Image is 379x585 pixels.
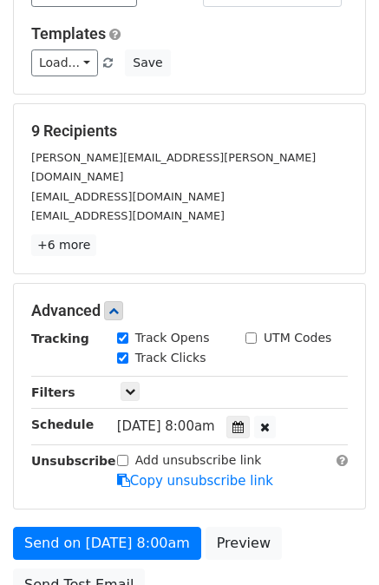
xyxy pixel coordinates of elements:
[31,24,106,43] a: Templates
[31,49,98,76] a: Load...
[206,527,282,560] a: Preview
[31,209,225,222] small: [EMAIL_ADDRESS][DOMAIN_NAME]
[31,151,316,184] small: [PERSON_NAME][EMAIL_ADDRESS][PERSON_NAME][DOMAIN_NAME]
[135,329,210,347] label: Track Opens
[31,332,89,345] strong: Tracking
[135,451,262,470] label: Add unsubscribe link
[264,329,331,347] label: UTM Codes
[135,349,206,367] label: Track Clicks
[125,49,170,76] button: Save
[31,417,94,431] strong: Schedule
[292,502,379,585] iframe: Chat Widget
[117,418,215,434] span: [DATE] 8:00am
[31,454,116,468] strong: Unsubscribe
[31,385,75,399] strong: Filters
[31,122,348,141] h5: 9 Recipients
[31,301,348,320] h5: Advanced
[117,473,273,489] a: Copy unsubscribe link
[13,527,201,560] a: Send on [DATE] 8:00am
[31,234,96,256] a: +6 more
[31,190,225,203] small: [EMAIL_ADDRESS][DOMAIN_NAME]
